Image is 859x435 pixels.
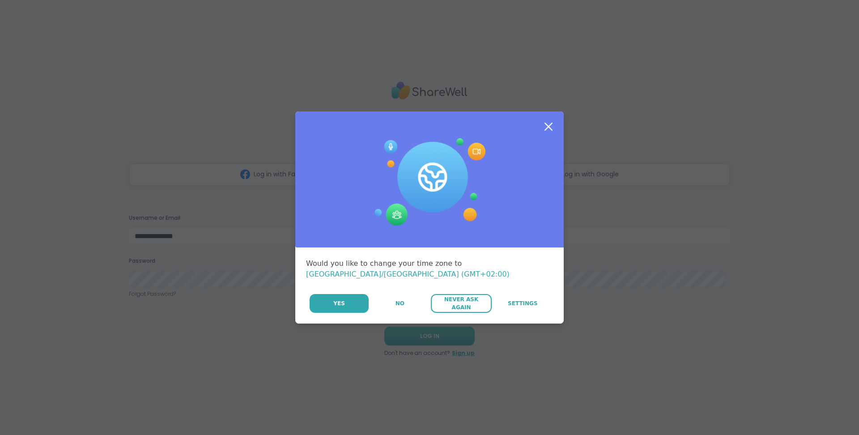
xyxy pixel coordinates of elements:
[374,138,485,226] img: Session Experience
[508,299,538,307] span: Settings
[333,299,345,307] span: Yes
[310,294,369,313] button: Yes
[306,258,553,280] div: Would you like to change your time zone to
[370,294,430,313] button: No
[306,270,510,278] span: [GEOGRAPHIC_DATA]/[GEOGRAPHIC_DATA] (GMT+02:00)
[395,299,404,307] span: No
[493,294,553,313] a: Settings
[435,295,487,311] span: Never Ask Again
[431,294,491,313] button: Never Ask Again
